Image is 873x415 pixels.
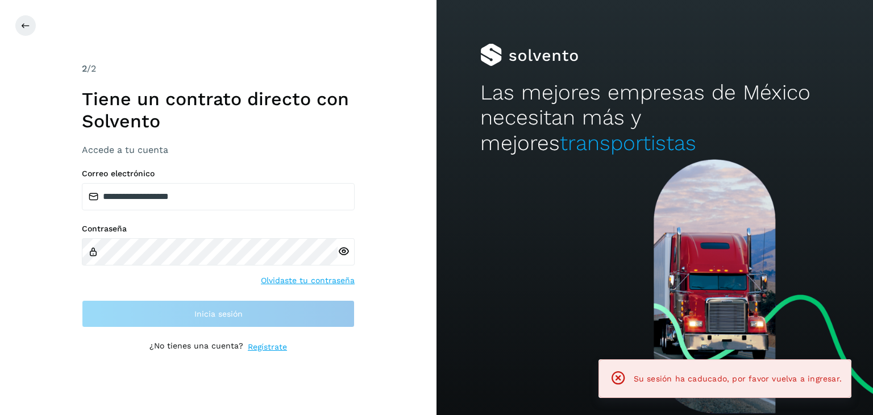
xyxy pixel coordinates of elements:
span: Inicia sesión [194,310,243,318]
label: Contraseña [82,224,355,234]
a: Regístrate [248,341,287,353]
span: transportistas [560,131,696,155]
span: 2 [82,63,87,74]
button: Inicia sesión [82,300,355,327]
a: Olvidaste tu contraseña [261,275,355,287]
span: Su sesión ha caducado, por favor vuelva a ingresar. [634,374,842,383]
p: ¿No tienes una cuenta? [149,341,243,353]
h1: Tiene un contrato directo con Solvento [82,88,355,132]
h3: Accede a tu cuenta [82,144,355,155]
label: Correo electrónico [82,169,355,179]
div: /2 [82,62,355,76]
h2: Las mejores empresas de México necesitan más y mejores [480,80,829,156]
